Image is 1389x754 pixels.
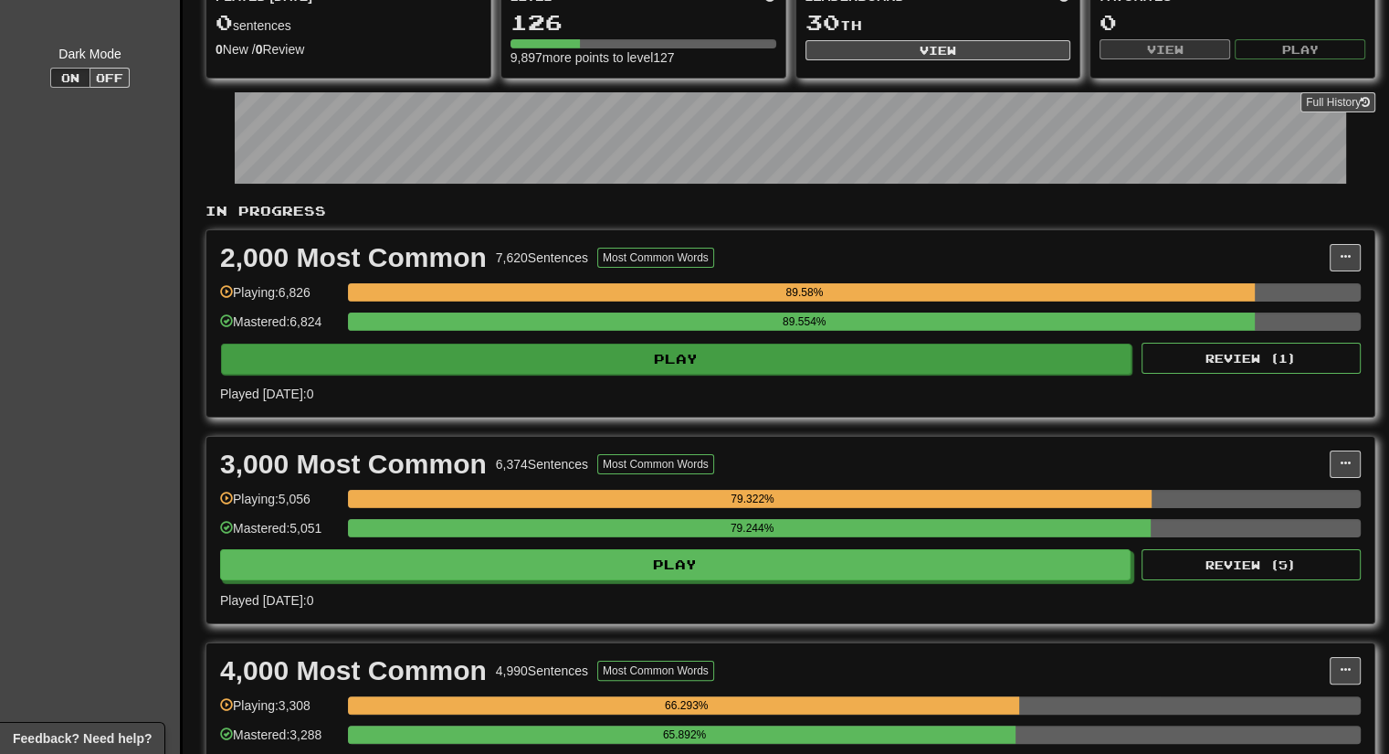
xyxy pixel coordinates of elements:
[220,451,487,478] div: 3,000 Most Common
[50,68,90,88] button: On
[496,662,588,680] div: 4,990 Sentences
[216,9,233,35] span: 0
[1235,39,1365,59] button: Play
[216,11,481,35] div: sentences
[1300,92,1375,112] a: Full History
[353,726,1015,744] div: 65.892%
[220,657,487,685] div: 4,000 Most Common
[597,248,714,268] button: Most Common Words
[1100,11,1365,34] div: 0
[256,42,263,57] strong: 0
[220,696,339,727] div: Playing: 3,308
[805,11,1071,35] div: th
[1100,39,1230,59] button: View
[220,313,339,343] div: Mastered: 6,824
[220,519,339,549] div: Mastered: 5,051
[220,283,339,313] div: Playing: 6,826
[353,696,1019,715] div: 66.293%
[805,9,840,35] span: 30
[496,455,588,473] div: 6,374 Sentences
[353,490,1151,508] div: 79.322%
[205,202,1375,220] p: In Progress
[353,313,1255,331] div: 89.554%
[353,519,1151,537] div: 79.244%
[216,42,223,57] strong: 0
[510,11,776,34] div: 126
[14,45,166,63] div: Dark Mode
[597,454,714,474] button: Most Common Words
[89,68,130,88] button: Off
[496,249,588,267] div: 7,620 Sentences
[220,490,339,520] div: Playing: 5,056
[220,593,313,608] span: Played [DATE]: 0
[1142,549,1361,580] button: Review (5)
[353,283,1255,302] div: 89.58%
[220,549,1131,580] button: Play
[216,40,481,58] div: New / Review
[1142,343,1361,374] button: Review (1)
[805,40,1071,60] button: View
[221,344,1131,375] button: Play
[220,244,487,271] div: 2,000 Most Common
[597,661,714,681] button: Most Common Words
[510,48,776,67] div: 9,897 more points to level 127
[220,387,313,401] span: Played [DATE]: 0
[13,729,152,748] span: Open feedback widget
